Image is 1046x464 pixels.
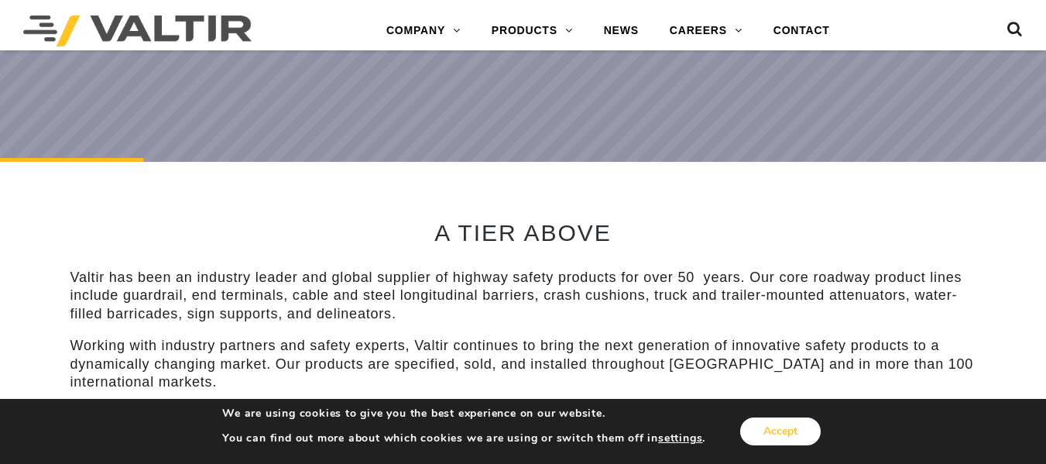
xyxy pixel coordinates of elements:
[658,431,702,445] button: settings
[70,337,976,391] p: Working with industry partners and safety experts, Valtir continues to bring the next generation ...
[758,15,845,46] a: CONTACT
[371,15,476,46] a: COMPANY
[740,418,821,445] button: Accept
[654,15,758,46] a: CAREERS
[222,431,705,445] p: You can find out more about which cookies we are using or switch them off in .
[588,15,654,46] a: NEWS
[70,220,976,246] h2: A TIER ABOVE
[70,269,976,323] p: Valtir has been an industry leader and global supplier of highway safety products for over 50 yea...
[222,407,705,421] p: We are using cookies to give you the best experience on our website.
[23,15,252,46] img: Valtir
[476,15,588,46] a: PRODUCTS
